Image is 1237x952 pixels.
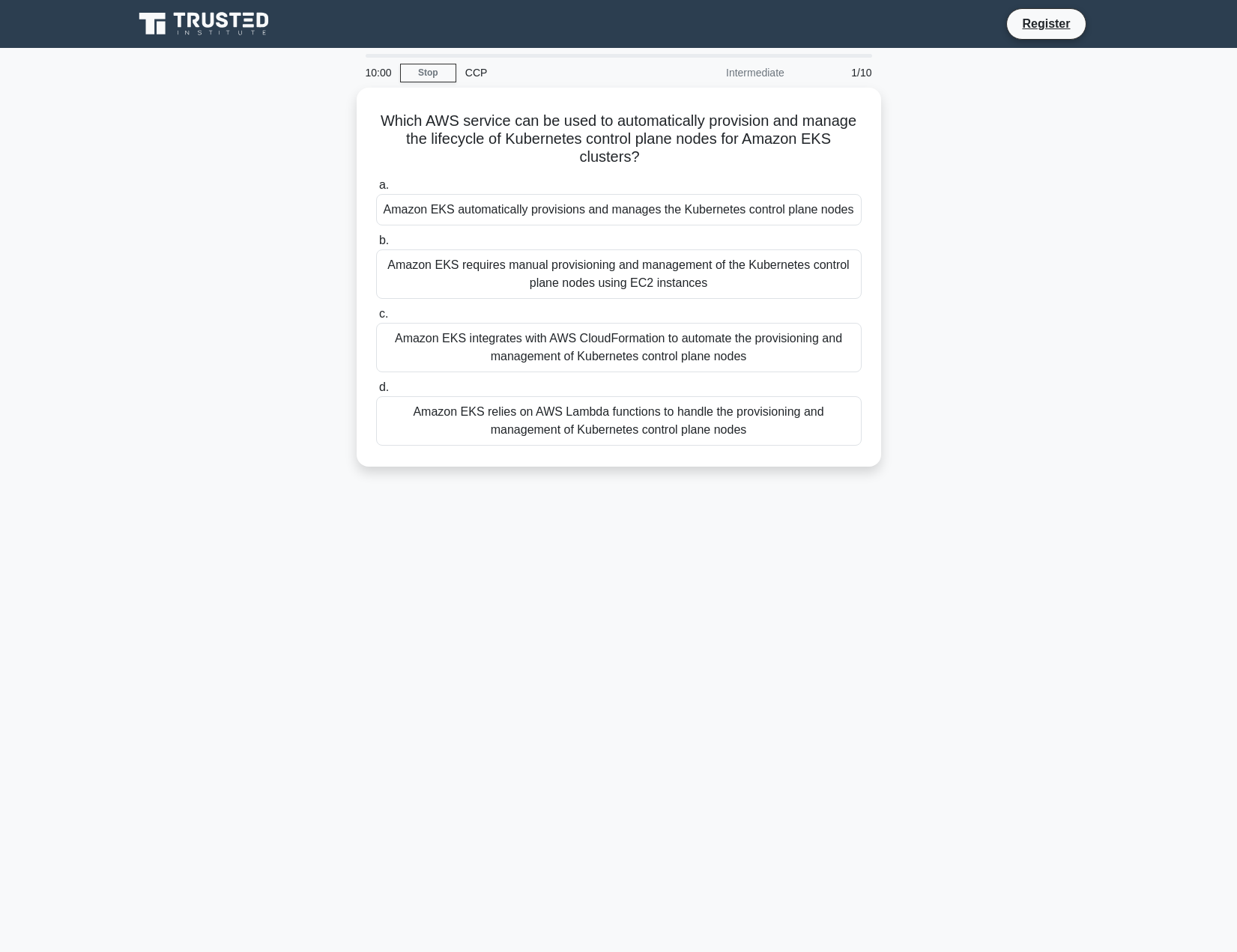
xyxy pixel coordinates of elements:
span: d. [379,381,389,393]
div: Amazon EKS integrates with AWS CloudFormation to automate the provisioning and management of Kube... [376,323,862,372]
h5: Which AWS service can be used to automatically provision and manage the lifecycle of Kubernetes c... [375,112,863,167]
div: Amazon EKS requires manual provisioning and management of the Kubernetes control plane nodes usin... [376,249,862,299]
span: c. [379,307,388,320]
a: Stop [400,64,456,82]
span: a. [379,178,389,191]
span: b. [379,234,389,246]
div: Intermediate [662,58,793,88]
div: CCP [456,58,662,88]
div: Amazon EKS relies on AWS Lambda functions to handle the provisioning and management of Kubernetes... [376,396,862,446]
a: Register [1013,14,1079,33]
div: 10:00 [357,58,400,88]
div: 1/10 [793,58,881,88]
div: Amazon EKS automatically provisions and manages the Kubernetes control plane nodes [376,194,862,225]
